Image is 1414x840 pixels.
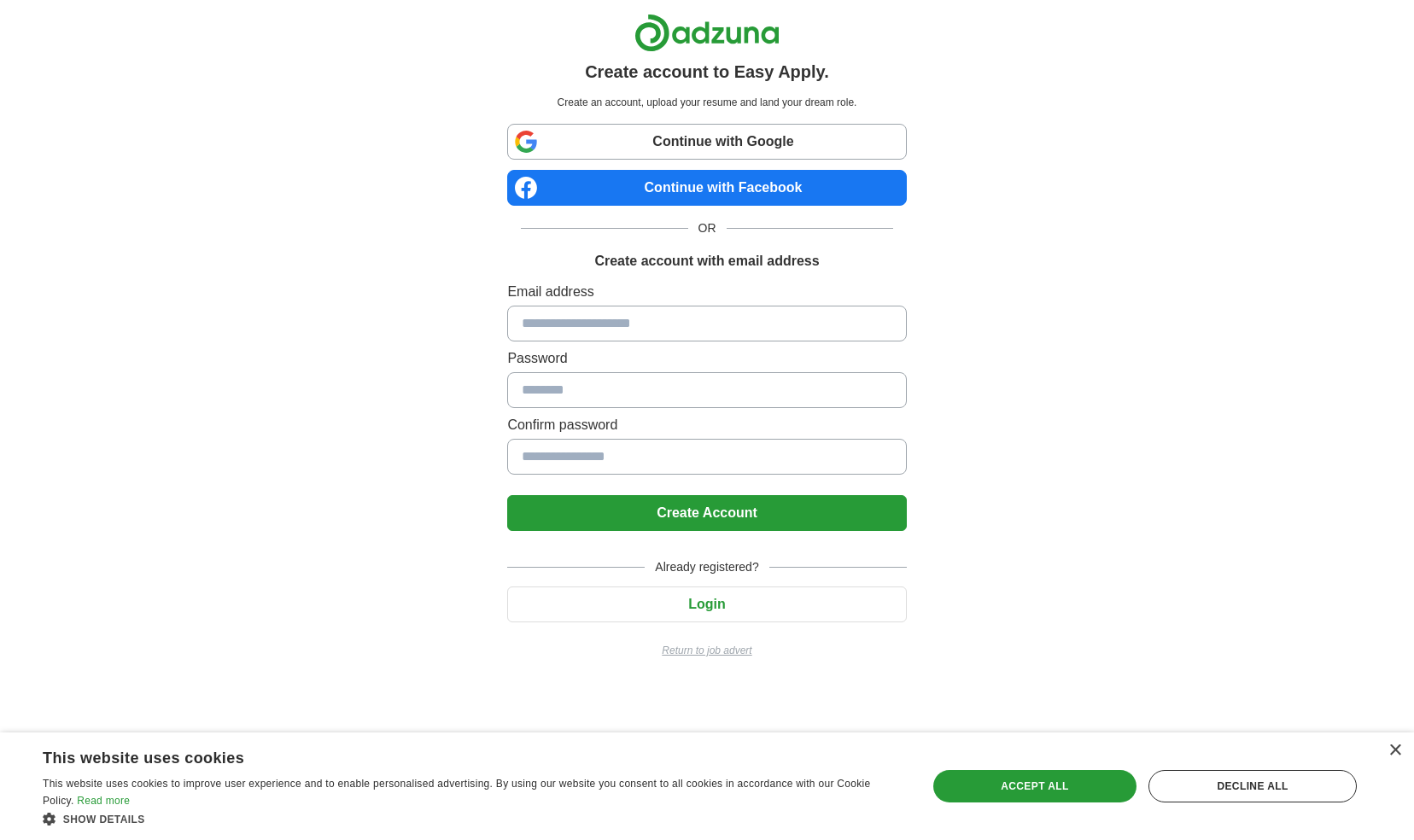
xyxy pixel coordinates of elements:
[507,597,906,611] a: Login
[507,415,906,435] label: Confirm password
[507,282,906,302] label: Email address
[507,495,906,531] button: Create Account
[1388,744,1401,757] div: Close
[634,14,780,52] img: Adzuna logo
[507,124,906,160] a: Continue with Google
[645,558,768,576] span: Already registered?
[1148,770,1357,802] div: Decline all
[507,348,906,369] label: Password
[43,778,871,807] span: This website uses cookies to improve user experience and to enable personalised advertising. By u...
[594,251,819,271] h1: Create account with email address
[585,59,829,85] h1: Create account to Easy Apply.
[63,814,145,825] span: Show details
[77,795,130,807] a: Read more, opens a new window
[43,810,901,827] div: Show details
[511,95,903,110] p: Create an account, upload your resume and land your dream role.
[507,586,906,622] button: Login
[43,743,858,768] div: This website uses cookies
[507,170,906,206] a: Continue with Facebook
[507,643,906,658] a: Return to job advert
[933,770,1136,802] div: Accept all
[688,219,727,237] span: OR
